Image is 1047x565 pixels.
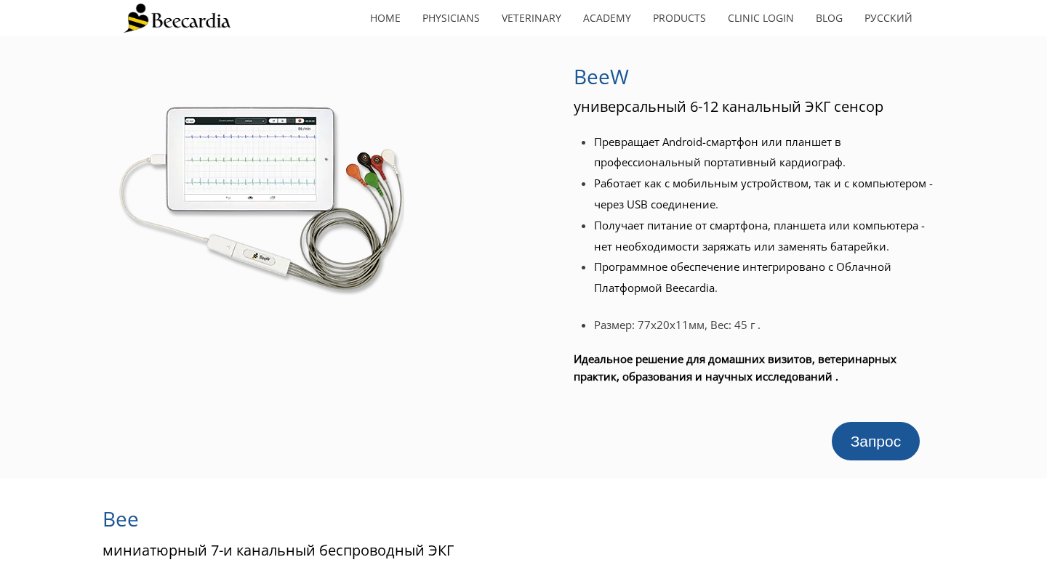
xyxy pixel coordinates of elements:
[594,134,843,170] span: Превращает Android-смартфон или планшет в профессиональный портативный кардиограф
[832,422,920,460] a: Запрос
[574,97,883,116] span: универсальный 6-12 канальный ЭКГ сенсор
[594,131,938,174] li: .
[594,259,891,295] span: Программное обеспечение интегрировано с Облачной Платформой Beecardia
[805,1,854,35] a: Blog
[594,215,938,257] li: .
[574,62,629,90] span: BeeW
[572,1,642,35] a: Academy
[717,1,805,35] a: Clinic Login
[491,1,572,35] a: Veterinary
[851,433,902,450] span: Запрос
[594,316,938,333] li: Размер: 77x20x11мм, Вес: 45 г .
[412,1,491,35] a: Physicians
[642,1,717,35] a: Products
[574,351,896,383] span: Идеальное решение для домашних визитов, ветеринарных практик, образования и научных исследований .
[594,218,925,253] span: Получает питание от смартфона, планшета или компьютера - нет необходимости заряжать или заменять ...
[124,4,230,33] img: Beecardia
[594,256,938,298] li: .
[359,1,412,35] a: home
[594,176,933,211] span: Работает как с мобильным устройством, так и с компьютером - через USB соединение
[103,505,139,532] span: Bee
[594,173,938,215] li: .
[854,1,923,35] a: Русский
